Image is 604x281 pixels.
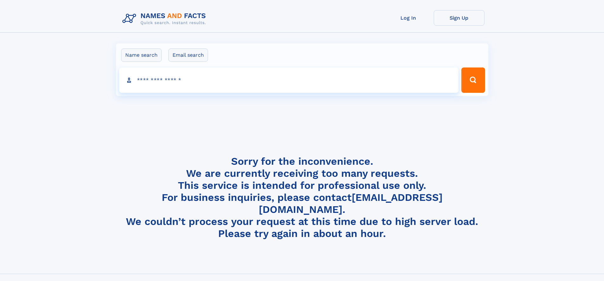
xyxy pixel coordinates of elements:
[119,67,459,93] input: search input
[461,67,485,93] button: Search Button
[434,10,484,26] a: Sign Up
[168,48,208,62] label: Email search
[383,10,434,26] a: Log In
[259,191,443,215] a: [EMAIL_ADDRESS][DOMAIN_NAME]
[120,155,484,240] h4: Sorry for the inconvenience. We are currently receiving too many requests. This service is intend...
[121,48,162,62] label: Name search
[120,10,211,27] img: Logo Names and Facts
